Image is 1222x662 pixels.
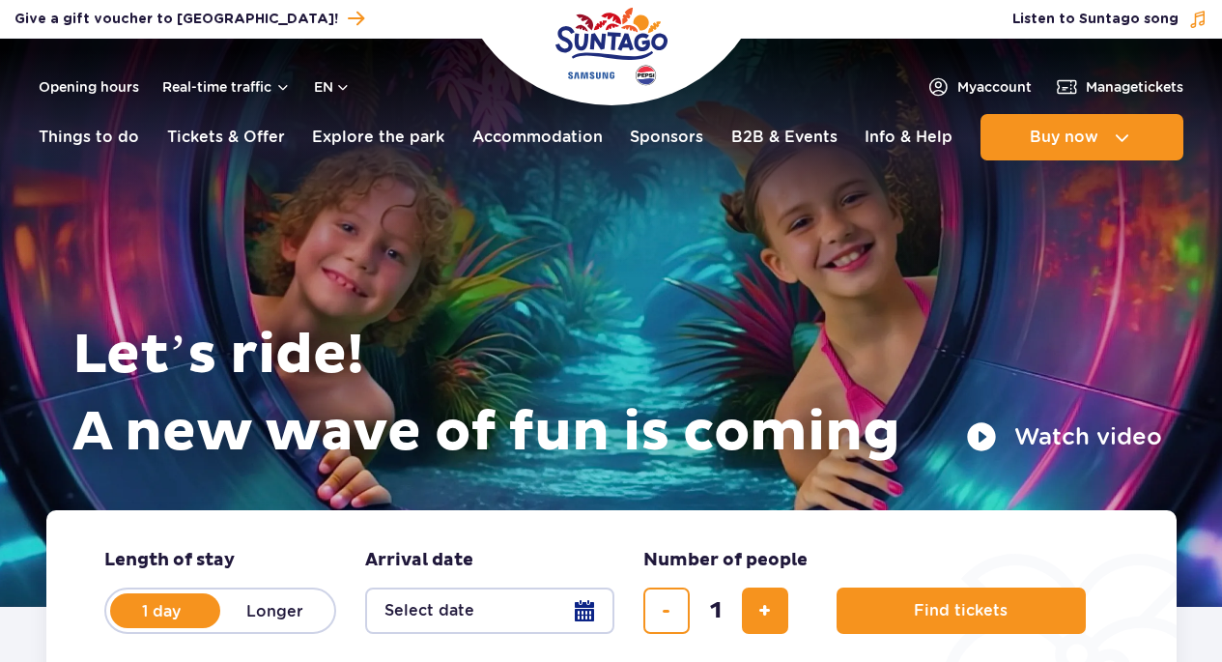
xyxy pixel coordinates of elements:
[1012,10,1208,29] button: Listen to Suntago song
[314,77,351,97] button: en
[1012,10,1179,29] span: Listen to Suntago song
[630,114,703,160] a: Sponsors
[865,114,952,160] a: Info & Help
[365,588,614,634] button: Select date
[72,317,1162,472] h1: Let’s ride! A new wave of fun is coming
[980,114,1183,160] button: Buy now
[837,588,1086,634] button: Find tickets
[643,549,808,572] span: Number of people
[312,114,444,160] a: Explore the park
[957,77,1032,97] span: My account
[1086,77,1183,97] span: Manage tickets
[742,588,788,634] button: add ticket
[14,6,364,32] a: Give a gift voucher to [GEOGRAPHIC_DATA]!
[1030,129,1098,146] span: Buy now
[106,590,216,631] label: 1 day
[162,79,291,95] button: Real-time traffic
[167,114,285,160] a: Tickets & Offer
[643,588,690,634] button: remove ticket
[1055,75,1183,99] a: Managetickets
[104,549,235,572] span: Length of stay
[39,114,139,160] a: Things to do
[966,421,1162,452] button: Watch video
[926,75,1032,99] a: Myaccount
[39,77,139,97] a: Opening hours
[220,590,330,631] label: Longer
[693,588,739,634] input: number of tickets
[14,10,338,29] span: Give a gift voucher to [GEOGRAPHIC_DATA]!
[914,602,1008,619] span: Find tickets
[731,114,838,160] a: B2B & Events
[365,549,473,572] span: Arrival date
[472,114,603,160] a: Accommodation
